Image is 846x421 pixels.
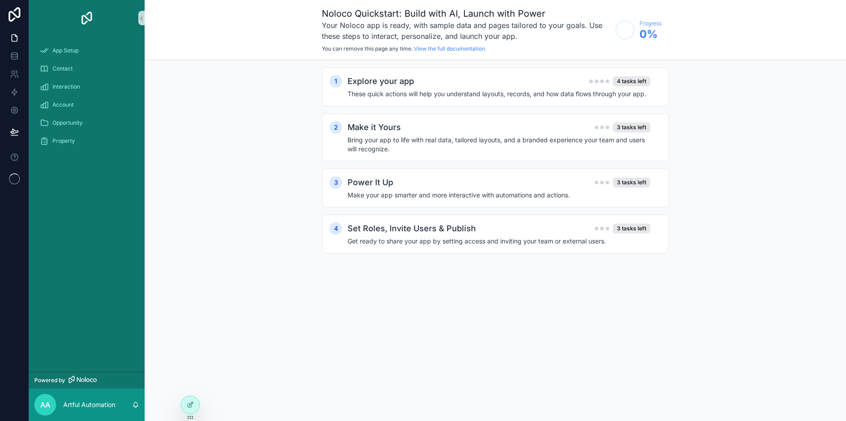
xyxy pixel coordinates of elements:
[52,119,83,126] span: Opportunity
[322,45,413,52] span: You can remove this page any time.
[322,20,611,42] h3: Your Noloco app is ready, with sample data and pages tailored to your goals. Use these steps to i...
[639,27,662,42] span: 0 %
[29,36,145,161] div: scrollable content
[322,7,611,20] h1: Noloco Quickstart: Build with AI, Launch with Power
[40,399,50,410] span: AA
[34,42,139,59] a: App Setup
[329,75,342,88] div: 1
[34,97,139,113] a: Account
[348,176,393,189] h2: Power It Up
[80,11,94,25] img: App logo
[348,222,476,235] h2: Set Roles, Invite Users & Publish
[34,79,139,95] a: Interaction
[52,137,75,145] span: Property
[613,76,650,86] div: 4 tasks left
[34,61,139,77] a: Contact
[639,20,662,27] span: Progress
[29,372,145,388] a: Powered by
[348,121,401,134] h2: Make it Yours
[613,224,650,234] div: 3 tasks left
[52,83,80,90] span: Interaction
[348,136,650,154] h4: Bring your app to life with real data, tailored layouts, and a branded experience your team and u...
[348,237,650,246] h4: Get ready to share your app by setting access and inviting your team or external users.
[329,222,342,235] div: 4
[348,75,414,88] h2: Explore your app
[63,400,115,409] p: Artful Automation
[348,89,650,98] h4: These quick actions will help you understand layouts, records, and how data flows through your app.
[613,122,650,132] div: 3 tasks left
[348,191,650,200] h4: Make your app smarter and more interactive with automations and actions.
[52,47,79,54] span: App Setup
[414,45,486,52] a: View the full documentation.
[329,176,342,189] div: 3
[52,65,73,72] span: Contact
[613,178,650,187] div: 3 tasks left
[329,121,342,134] div: 2
[145,60,846,279] div: scrollable content
[34,377,65,384] span: Powered by
[34,115,139,131] a: Opportunity
[34,133,139,149] a: Property
[52,101,74,108] span: Account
